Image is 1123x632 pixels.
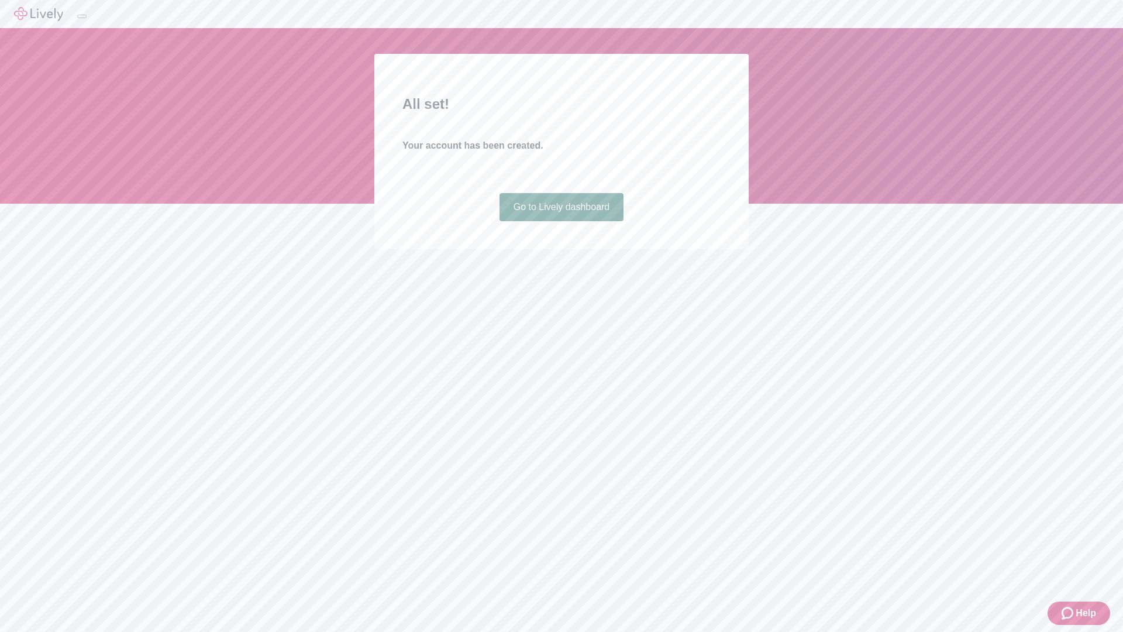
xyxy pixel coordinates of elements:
[1062,606,1076,620] svg: Zendesk support icon
[1048,602,1110,625] button: Zendesk support iconHelp
[500,193,624,221] a: Go to Lively dashboard
[402,139,721,153] h4: Your account has been created.
[14,7,63,21] img: Lively
[1076,606,1096,620] span: Help
[402,94,721,115] h2: All set!
[77,15,87,18] button: Log out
